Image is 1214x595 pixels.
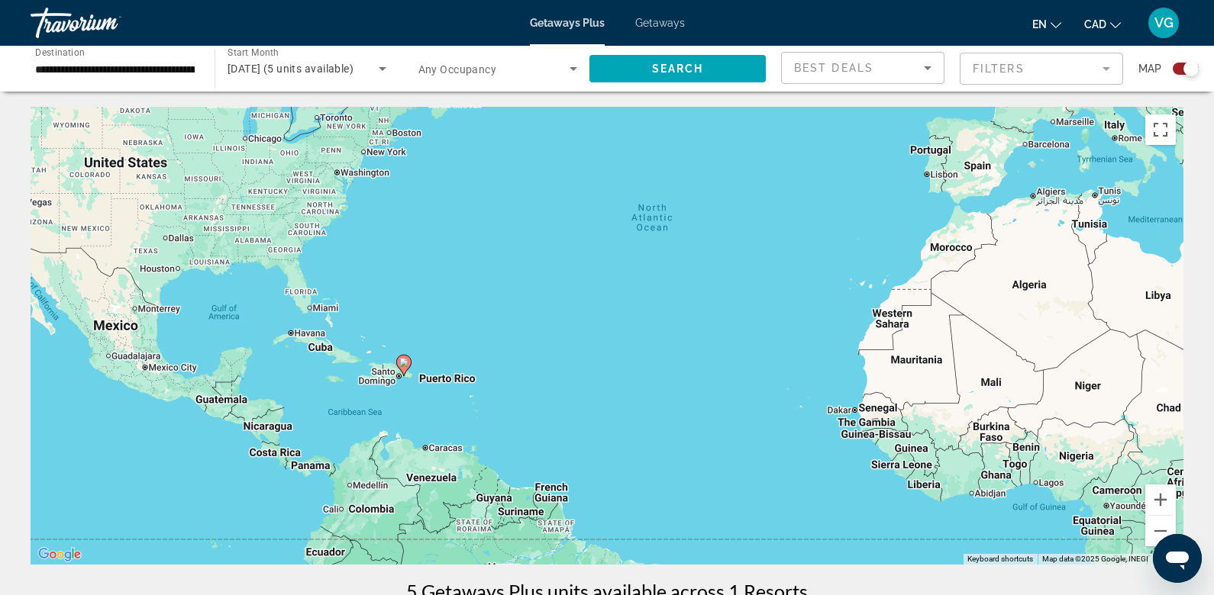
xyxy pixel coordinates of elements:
[34,545,85,564] a: Open this area in Google Maps (opens a new window)
[1145,484,1176,515] button: Zoom in
[652,63,704,75] span: Search
[589,55,766,82] button: Search
[34,545,85,564] img: Google
[35,47,85,57] span: Destination
[1032,18,1047,31] span: en
[1084,18,1106,31] span: CAD
[1153,534,1202,583] iframe: Button to launch messaging window
[794,59,931,77] mat-select: Sort by
[228,63,354,75] span: [DATE] (5 units available)
[1145,114,1176,145] button: Toggle fullscreen view
[31,3,183,43] a: Travorium
[1145,516,1176,546] button: Zoom out
[530,17,605,29] a: Getaways Plus
[1084,13,1121,35] button: Change currency
[418,63,497,76] span: Any Occupancy
[960,52,1123,85] button: Filter
[967,554,1033,564] button: Keyboard shortcuts
[1032,13,1061,35] button: Change language
[1144,7,1183,39] button: User Menu
[794,62,873,74] span: Best Deals
[1138,58,1161,79] span: Map
[1154,15,1174,31] span: VG
[1042,555,1148,563] span: Map data ©2025 Google, INEGI
[635,17,685,29] a: Getaways
[228,47,279,58] span: Start Month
